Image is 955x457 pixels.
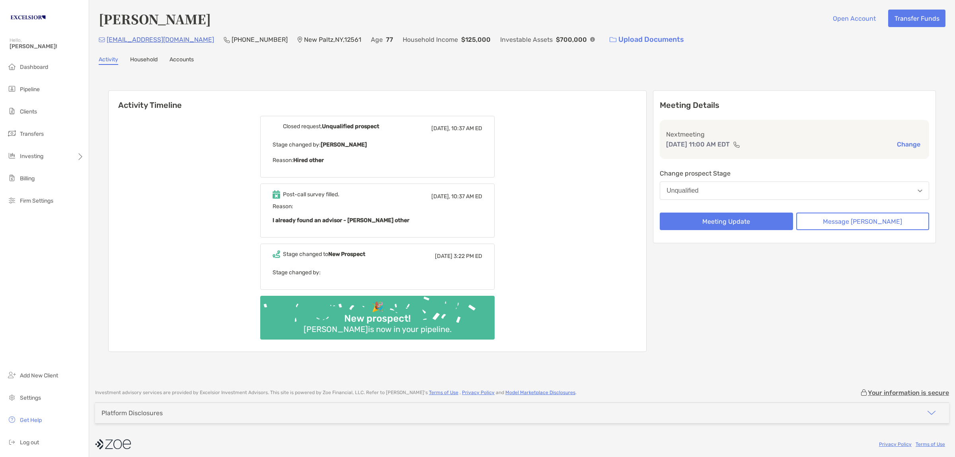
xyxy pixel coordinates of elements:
b: [PERSON_NAME] [321,141,367,148]
span: Dashboard [20,64,48,70]
p: $700,000 [556,35,587,45]
span: Investing [20,153,43,160]
p: Household Income [403,35,458,45]
div: Closed request, [283,123,379,130]
button: Change [895,140,923,148]
img: clients icon [7,106,17,116]
b: Hired other [293,157,324,164]
p: Stage changed by: [273,268,482,277]
p: Age [371,35,383,45]
span: Get Help [20,417,42,424]
p: [PHONE_NUMBER] [232,35,288,45]
p: Next meeting [666,129,923,139]
span: Reason: [273,203,482,225]
a: Privacy Policy [879,441,912,447]
button: Meeting Update [660,213,793,230]
span: 10:37 AM ED [451,193,482,200]
img: billing icon [7,173,17,183]
div: Platform Disclosures [101,409,163,417]
img: investing icon [7,151,17,160]
p: [EMAIL_ADDRESS][DOMAIN_NAME] [107,35,214,45]
img: Location Icon [297,37,302,43]
span: Transfers [20,131,44,137]
span: [DATE], [431,125,450,132]
img: Email Icon [99,37,105,42]
img: Confetti [260,296,495,333]
img: icon arrow [927,408,936,418]
p: Investable Assets [500,35,553,45]
span: [PERSON_NAME]! [10,43,84,50]
div: New prospect! [341,313,414,324]
p: Stage changed by: [273,140,482,150]
button: Message [PERSON_NAME] [796,213,929,230]
img: Info Icon [590,37,595,42]
div: Post-call survey filled. [283,191,339,198]
img: button icon [610,37,616,43]
span: Log out [20,439,39,446]
button: Transfer Funds [888,10,945,27]
h4: [PERSON_NAME] [99,10,211,28]
img: Event icon [273,190,280,199]
div: [PERSON_NAME] is now in your pipeline. [300,324,455,334]
h6: Activity Timeline [109,91,646,110]
p: New Paltz , NY , 12561 [304,35,361,45]
a: Model Marketplace Disclosures [505,390,575,395]
span: 3:22 PM ED [454,253,482,260]
span: 10:37 AM ED [451,125,482,132]
img: Phone Icon [224,37,230,43]
button: Unqualified [660,182,929,200]
p: Your information is secure [868,389,949,396]
a: Accounts [170,56,194,65]
img: pipeline icon [7,84,17,94]
img: Open dropdown arrow [918,189,922,192]
div: Unqualified [667,187,698,194]
p: 77 [386,35,393,45]
img: dashboard icon [7,62,17,71]
button: Open Account [826,10,882,27]
img: get-help icon [7,415,17,424]
p: $125,000 [461,35,491,45]
a: Household [130,56,158,65]
span: Firm Settings [20,197,53,204]
img: Event icon [273,123,280,130]
p: Meeting Details [660,100,929,110]
span: Billing [20,175,35,182]
b: Unqualified prospect [322,123,379,130]
a: Privacy Policy [462,390,495,395]
div: 🎉 [368,301,387,313]
img: communication type [733,141,740,148]
b: New Prospect [328,251,365,258]
img: add_new_client icon [7,370,17,380]
a: Terms of Use [429,390,458,395]
img: Event icon [273,250,280,258]
img: transfers icon [7,129,17,138]
a: Activity [99,56,118,65]
p: [DATE] 11:00 AM EDT [666,139,730,149]
span: Settings [20,395,41,401]
img: Zoe Logo [10,3,47,32]
a: Upload Documents [604,31,689,48]
img: logout icon [7,437,17,447]
span: [DATE] [435,253,452,260]
img: firm-settings icon [7,195,17,205]
b: I already found an advisor - [PERSON_NAME] other [273,217,409,224]
span: Clients [20,108,37,115]
a: Terms of Use [916,441,945,447]
img: company logo [95,436,131,453]
p: Investment advisory services are provided by Excelsior Investment Advisors . This site is powered... [95,390,577,396]
div: Stage changed to [283,251,365,258]
p: Reason: [273,155,482,165]
span: Add New Client [20,372,58,379]
span: Pipeline [20,86,40,93]
img: settings icon [7,393,17,402]
p: Change prospect Stage [660,168,929,178]
span: [DATE], [431,193,450,200]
